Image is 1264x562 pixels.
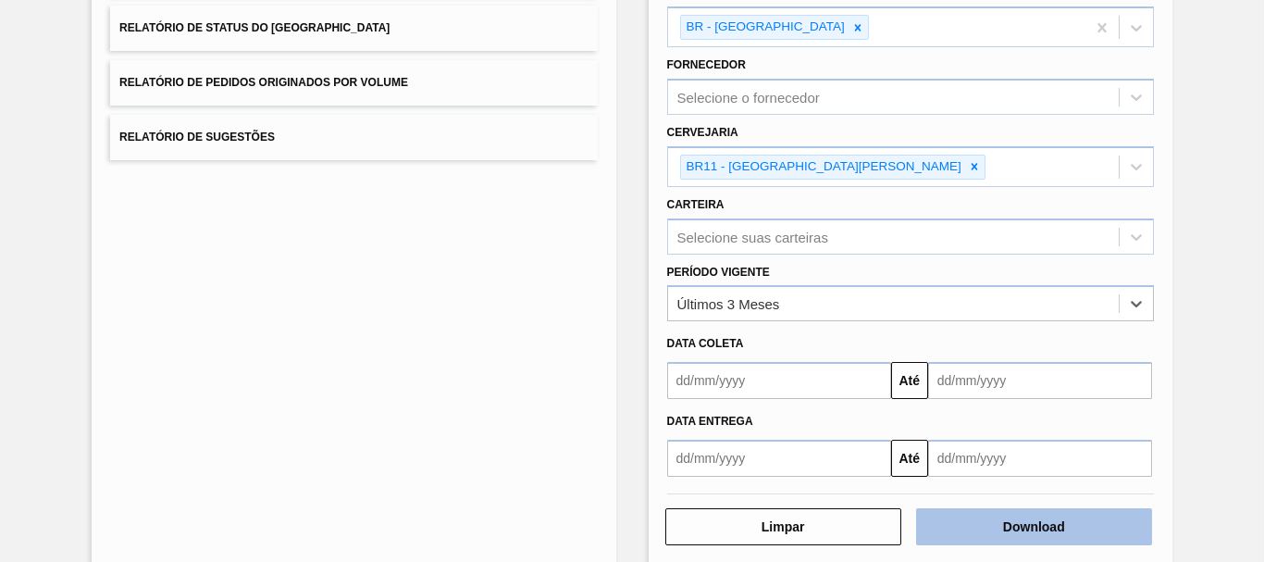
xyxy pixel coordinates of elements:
[667,362,891,399] input: dd/mm/yyyy
[667,198,725,211] label: Carteira
[891,440,928,477] button: Até
[119,76,408,89] span: Relatório de Pedidos Originados por Volume
[667,58,746,71] label: Fornecedor
[681,156,964,179] div: BR11 - [GEOGRAPHIC_DATA][PERSON_NAME]
[667,266,770,279] label: Período Vigente
[667,126,738,139] label: Cervejaria
[916,508,1152,545] button: Download
[110,60,597,106] button: Relatório de Pedidos Originados por Volume
[119,131,275,144] span: Relatório de Sugestões
[667,415,753,428] span: Data Entrega
[110,6,597,51] button: Relatório de Status do [GEOGRAPHIC_DATA]
[110,115,597,160] button: Relatório de Sugestões
[891,362,928,399] button: Até
[928,440,1152,477] input: dd/mm/yyyy
[665,508,901,545] button: Limpar
[928,362,1152,399] input: dd/mm/yyyy
[677,229,828,244] div: Selecione suas carteiras
[681,16,848,39] div: BR - [GEOGRAPHIC_DATA]
[677,90,820,106] div: Selecione o fornecedor
[119,21,390,34] span: Relatório de Status do [GEOGRAPHIC_DATA]
[667,337,744,350] span: Data coleta
[667,440,891,477] input: dd/mm/yyyy
[677,296,780,312] div: Últimos 3 Meses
